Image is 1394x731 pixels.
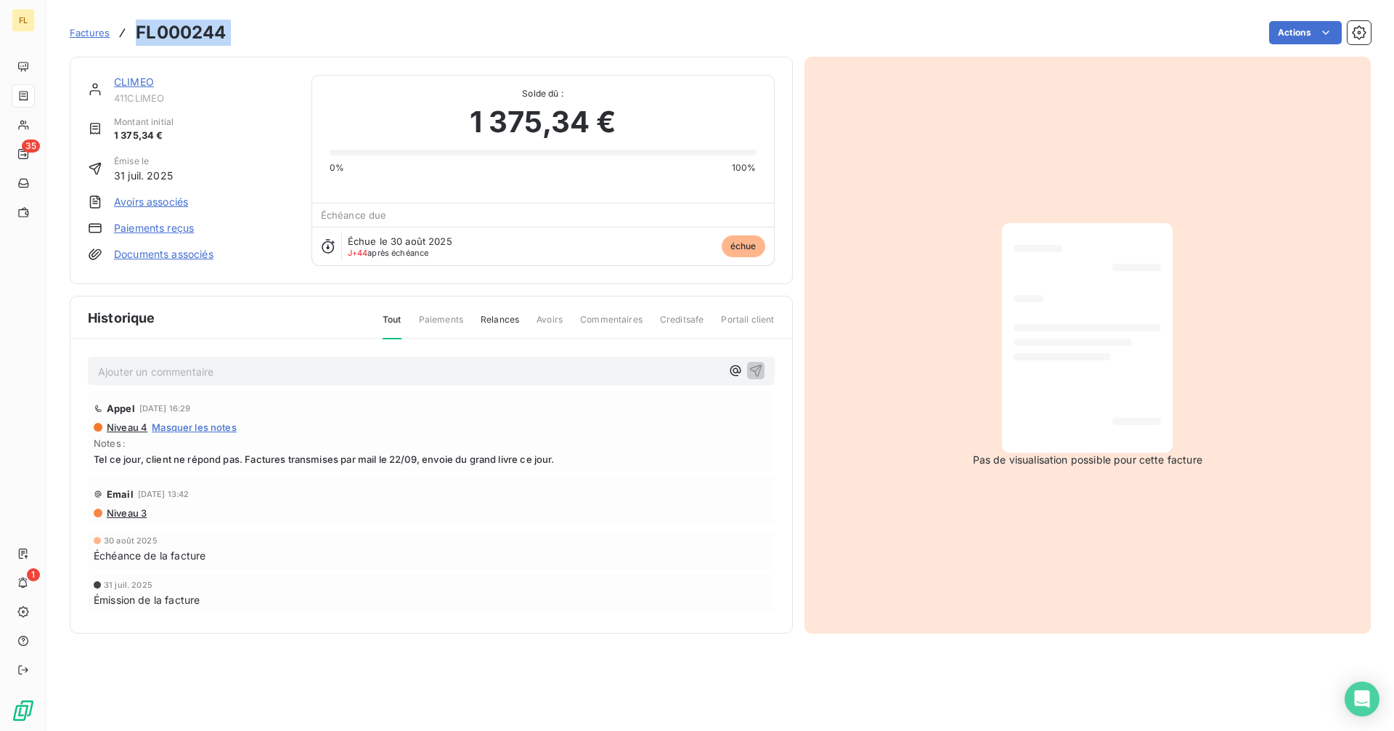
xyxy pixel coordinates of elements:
span: 411CLIMEO [114,92,294,104]
h3: FL000244 [136,20,226,46]
span: Commentaires [580,313,643,338]
span: Échue le 30 août 2025 [348,235,452,247]
span: Creditsafe [660,313,704,338]
span: 31 juil. 2025 [114,168,173,183]
span: Pas de visualisation possible pour cette facture [973,453,1202,467]
span: Tout [383,313,402,339]
span: Relances [481,313,519,338]
span: [DATE] 16:29 [139,404,191,413]
span: Notes : [94,437,769,449]
span: Solde dû : [330,87,757,100]
span: Tel ce jour, client ne répond pas. Factures transmises par mail le 22/09, envoie du grand livre c... [94,453,769,465]
span: 35 [22,140,40,153]
span: Avoirs [537,313,563,338]
span: 1 375,34 € [470,100,616,144]
span: J+44 [348,248,368,258]
span: 31 juil. 2025 [104,581,152,589]
span: Niveau 3 [105,507,147,519]
span: Historique [88,308,155,328]
span: Factures [70,27,110,39]
span: échue [722,235,765,257]
span: Email [107,488,134,500]
div: FL [12,9,35,32]
span: Masquer les notes [152,421,237,433]
a: CLIMEO [114,76,154,88]
span: 30 août 2025 [104,536,158,545]
span: Paiements [419,313,463,338]
span: 1 [27,568,40,581]
a: Paiements reçus [114,221,194,235]
span: 0% [330,161,344,174]
span: Émission de la facture [94,592,200,607]
span: Échéance de la facture [94,548,205,563]
span: Échéance due [321,209,387,221]
a: Factures [70,25,110,40]
button: Actions [1269,21,1342,44]
a: Avoirs associés [114,195,188,209]
div: Open Intercom Messenger [1345,682,1379,716]
span: Appel [107,403,135,414]
img: Logo LeanPay [12,699,35,722]
span: 100% [732,161,757,174]
span: Niveau 4 [105,421,147,433]
span: Portail client [721,313,774,338]
span: après échéance [348,249,429,257]
span: 1 375,34 € [114,129,174,143]
a: Documents associés [114,247,213,262]
span: [DATE] 13:42 [138,490,189,498]
span: Montant initial [114,116,174,129]
span: Émise le [114,155,173,168]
